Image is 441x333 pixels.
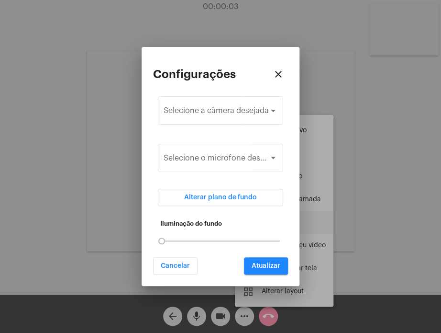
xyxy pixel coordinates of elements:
span: Atualizar [252,263,280,269]
mat-icon: close [273,69,284,80]
span: Alterar plano de fundo [184,194,257,201]
button: Cancelar [153,257,198,275]
h5: Iluminação do fundo [160,220,281,227]
h2: Configurações [153,68,236,80]
button: Alterar plano de fundo [158,189,283,206]
span: Cancelar [161,263,190,269]
button: Atualizar [244,257,288,275]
